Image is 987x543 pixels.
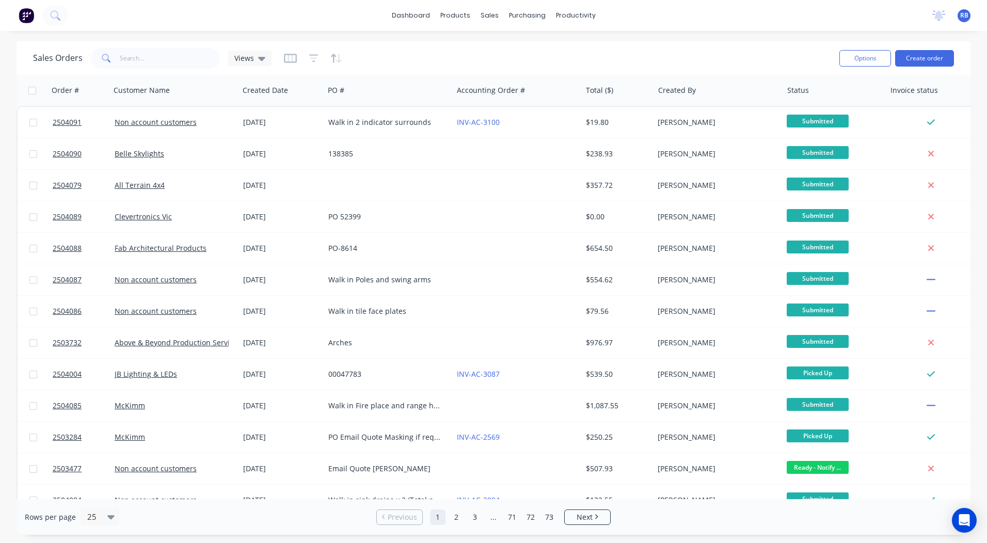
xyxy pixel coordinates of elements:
[435,8,475,23] div: products
[115,432,145,442] a: McKimm
[457,432,500,442] a: INV-AC-2569
[328,464,443,474] div: Email Quote [PERSON_NAME]
[457,495,500,505] a: INV-AC-3094
[787,492,849,505] span: Submitted
[115,212,172,221] a: Clevertronics Vic
[243,464,320,474] div: [DATE]
[586,85,613,95] div: Total ($)
[377,512,422,522] a: Previous page
[53,117,82,127] span: 2504091
[243,432,320,442] div: [DATE]
[328,117,443,127] div: Walk in 2 indicator surrounds
[243,338,320,348] div: [DATE]
[658,369,772,379] div: [PERSON_NAME]
[115,243,206,253] a: Fab Architectural Products
[19,8,34,23] img: Factory
[787,241,849,253] span: Submitted
[53,233,115,264] a: 2504088
[243,275,320,285] div: [DATE]
[115,369,177,379] a: JB Lighting & LEDs
[243,149,320,159] div: [DATE]
[430,509,445,525] a: Page 1 is your current page
[586,306,646,316] div: $79.56
[387,8,435,23] a: dashboard
[787,335,849,348] span: Submitted
[243,243,320,253] div: [DATE]
[53,338,82,348] span: 2503732
[53,170,115,201] a: 2504079
[475,8,504,23] div: sales
[890,85,938,95] div: Invoice status
[504,509,520,525] a: Page 71
[457,369,500,379] a: INV-AC-3087
[114,85,170,95] div: Customer Name
[658,338,772,348] div: [PERSON_NAME]
[328,338,443,348] div: Arches
[586,338,646,348] div: $976.97
[53,107,115,138] a: 2504091
[53,432,82,442] span: 2503284
[328,212,443,222] div: PO 52399
[586,432,646,442] div: $250.25
[53,149,82,159] span: 2504090
[787,115,849,127] span: Submitted
[53,243,82,253] span: 2504088
[658,306,772,316] div: [PERSON_NAME]
[523,509,538,525] a: Page 72
[53,306,82,316] span: 2504086
[115,117,197,127] a: Non account customers
[328,495,443,505] div: Walk in sink drains x 2 (Total parts = 6)
[53,464,82,474] span: 2503477
[53,485,115,516] a: 2504084
[243,495,320,505] div: [DATE]
[243,369,320,379] div: [DATE]
[243,306,320,316] div: [DATE]
[33,53,83,63] h1: Sales Orders
[53,359,115,390] a: 2504004
[115,306,197,316] a: Non account customers
[787,178,849,190] span: Submitted
[234,53,254,63] span: Views
[787,146,849,159] span: Submitted
[120,48,220,69] input: Search...
[53,275,82,285] span: 2504087
[53,296,115,327] a: 2504086
[328,432,443,442] div: PO Email Quote Masking if required
[53,401,82,411] span: 2504085
[787,461,849,474] span: Ready - Notify ...
[328,369,443,379] div: 00047783
[457,85,525,95] div: Accounting Order #
[53,369,82,379] span: 2504004
[658,432,772,442] div: [PERSON_NAME]
[787,366,849,379] span: Picked Up
[115,149,164,158] a: Belle Skylights
[586,212,646,222] div: $0.00
[115,464,197,473] a: Non account customers
[787,304,849,316] span: Submitted
[551,8,601,23] div: productivity
[586,243,646,253] div: $654.50
[53,264,115,295] a: 2504087
[658,85,696,95] div: Created By
[658,149,772,159] div: [PERSON_NAME]
[52,85,79,95] div: Order #
[328,149,443,159] div: 138385
[328,306,443,316] div: Walk in tile face plates
[388,512,417,522] span: Previous
[586,369,646,379] div: $539.50
[542,509,557,525] a: Page 73
[787,272,849,285] span: Submitted
[457,117,500,127] a: INV-AC-3100
[839,50,891,67] button: Options
[565,512,610,522] a: Next page
[586,117,646,127] div: $19.80
[449,509,464,525] a: Page 2
[25,512,76,522] span: Rows per page
[53,180,82,190] span: 2504079
[328,85,344,95] div: PO #
[586,495,646,505] div: $132.55
[586,464,646,474] div: $507.93
[328,275,443,285] div: Walk in Poles and swing arms
[115,275,197,284] a: Non account customers
[467,509,483,525] a: Page 3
